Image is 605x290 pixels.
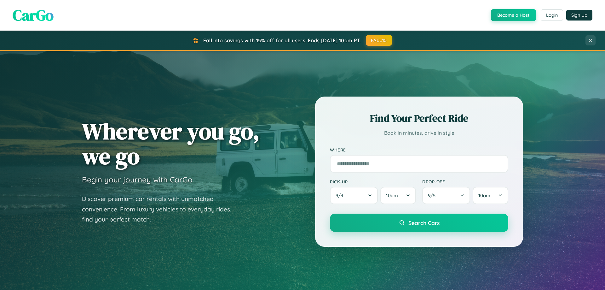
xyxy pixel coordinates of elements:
[478,192,490,198] span: 10am
[330,147,508,152] label: Where
[330,187,378,204] button: 9/4
[386,192,398,198] span: 10am
[473,187,508,204] button: 10am
[541,9,563,21] button: Login
[82,175,193,184] h3: Begin your journey with CarGo
[336,192,346,198] span: 9 / 4
[380,187,416,204] button: 10am
[428,192,439,198] span: 9 / 5
[330,214,508,232] button: Search Cars
[82,194,239,225] p: Discover premium car rentals with unmatched convenience. From luxury vehicles to everyday rides, ...
[366,35,392,46] button: FALL15
[566,10,592,21] button: Sign Up
[82,119,260,169] h1: Wherever you go, we go
[491,9,536,21] button: Become a Host
[422,187,470,204] button: 9/5
[330,111,508,125] h2: Find Your Perfect Ride
[330,128,508,138] p: Book in minutes, drive in style
[408,219,440,226] span: Search Cars
[330,179,416,184] label: Pick-up
[13,5,54,26] span: CarGo
[422,179,508,184] label: Drop-off
[203,37,361,44] span: Fall into savings with 15% off for all users! Ends [DATE] 10am PT.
